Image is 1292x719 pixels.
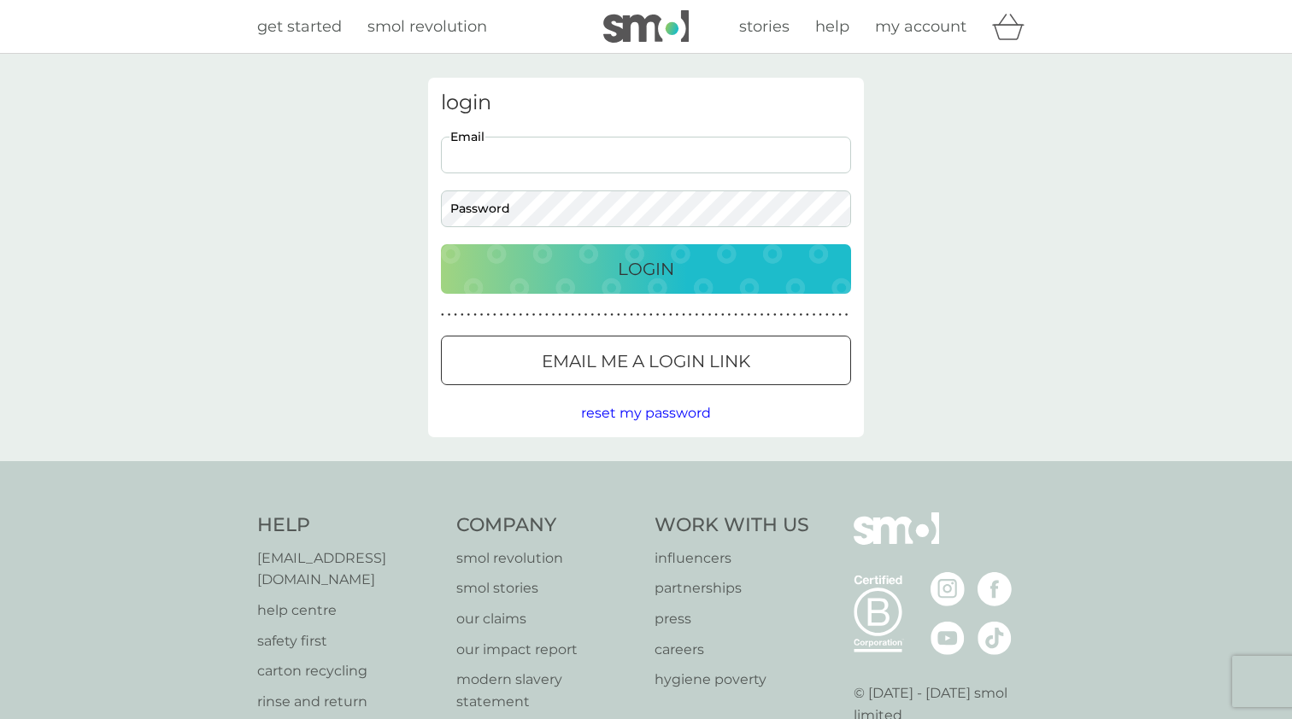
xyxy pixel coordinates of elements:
img: visit the smol Instagram page [931,572,965,606]
p: ● [506,311,509,319]
p: ● [689,311,692,319]
button: reset my password [581,402,711,424]
span: get started [257,17,342,36]
p: ● [513,311,516,319]
p: ● [734,311,737,319]
p: ● [702,311,705,319]
p: ● [604,311,608,319]
p: ● [649,311,653,319]
p: ● [493,311,496,319]
p: ● [695,311,698,319]
p: ● [819,311,822,319]
h4: Work With Us [655,512,809,539]
h4: Company [456,512,638,539]
p: ● [838,311,842,319]
p: ● [773,311,777,319]
p: ● [761,311,764,319]
p: ● [714,311,718,319]
p: ● [799,311,802,319]
a: stories [739,15,790,39]
p: ● [766,311,770,319]
p: ● [480,311,484,319]
p: ● [500,311,503,319]
p: ● [448,311,451,319]
p: Email me a login link [542,348,750,375]
a: safety first [257,630,439,652]
img: visit the smol Youtube page [931,621,965,655]
p: ● [597,311,601,319]
p: ● [610,311,614,319]
a: press [655,608,809,630]
p: ● [813,311,816,319]
a: smol revolution [367,15,487,39]
span: smol revolution [367,17,487,36]
p: ● [832,311,836,319]
p: ● [538,311,542,319]
p: ● [584,311,588,319]
a: partnerships [655,577,809,599]
img: visit the smol Facebook page [978,572,1012,606]
a: careers [655,639,809,661]
p: ● [786,311,790,319]
a: our impact report [456,639,638,661]
button: Email me a login link [441,336,851,385]
p: hygiene poverty [655,669,809,691]
p: ● [754,311,757,319]
a: modern slavery statement [456,669,638,712]
p: ● [532,311,536,319]
a: help [815,15,849,39]
p: ● [630,311,633,319]
a: rinse and return [257,691,439,713]
p: ● [676,311,679,319]
a: my account [875,15,966,39]
p: ● [590,311,594,319]
p: ● [473,311,477,319]
span: my account [875,17,966,36]
p: ● [793,311,796,319]
p: ● [682,311,685,319]
p: ● [552,311,555,319]
p: ● [520,311,523,319]
p: ● [454,311,457,319]
a: help centre [257,599,439,622]
p: ● [708,311,712,319]
div: basket [992,9,1035,44]
a: our claims [456,608,638,630]
p: ● [565,311,568,319]
p: ● [467,311,471,319]
img: visit the smol Tiktok page [978,621,1012,655]
a: smol revolution [456,547,638,570]
p: ● [669,311,672,319]
a: influencers [655,547,809,570]
p: ● [578,311,581,319]
img: smol [603,10,689,43]
p: ● [662,311,666,319]
p: ● [741,311,744,319]
span: stories [739,17,790,36]
a: smol stories [456,577,638,599]
h3: login [441,91,851,115]
button: Login [441,244,851,294]
p: carton recycling [257,660,439,682]
p: ● [728,311,731,319]
p: ● [656,311,660,319]
p: ● [558,311,561,319]
p: ● [747,311,750,319]
p: ● [617,311,620,319]
p: ● [806,311,809,319]
a: [EMAIL_ADDRESS][DOMAIN_NAME] [257,547,439,591]
p: ● [441,311,444,319]
p: ● [780,311,784,319]
p: ● [721,311,725,319]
